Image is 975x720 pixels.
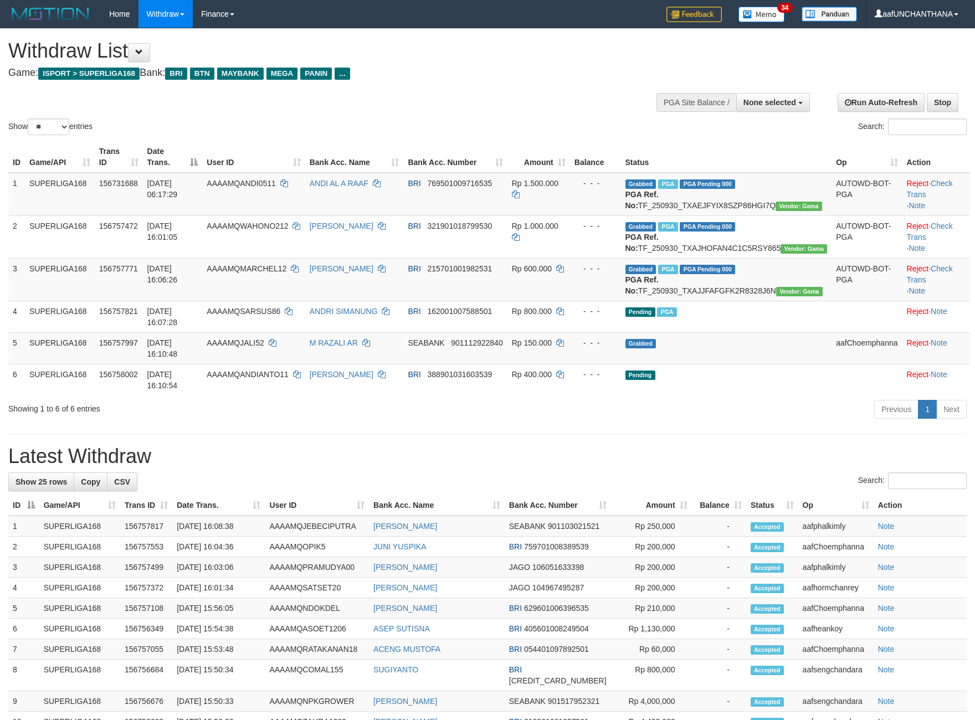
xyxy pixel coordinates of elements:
span: BRI [509,542,522,551]
span: Accepted [751,543,784,552]
a: Note [878,665,895,674]
td: AAAAMQNDOKDEL [265,598,369,619]
td: Rp 60,000 [611,639,692,660]
td: aafphalkimly [798,557,874,578]
div: - - - [574,306,617,317]
th: Bank Acc. Number: activate to sort column ascending [403,141,507,173]
th: Amount: activate to sort column ascending [507,141,570,173]
td: - [692,578,746,598]
td: aafChoemphanna [832,332,902,364]
span: Accepted [751,584,784,593]
td: 4 [8,301,25,332]
td: 156756349 [120,619,172,639]
a: Note [878,583,895,592]
a: ASEP SUTISNA [373,624,430,633]
span: Copy 405601008249504 to clipboard [524,624,589,633]
span: BRI [408,264,420,273]
a: Reject [907,307,929,316]
span: Copy 629601006396535 to clipboard [524,604,589,613]
td: SUPERLIGA168 [25,173,95,216]
td: AUTOWD-BOT-PGA [832,258,902,301]
span: Copy 388901031603539 to clipboard [427,370,492,379]
div: Showing 1 to 6 of 6 entries [8,399,398,414]
td: 156757055 [120,639,172,660]
span: Show 25 rows [16,477,67,486]
span: CSV [114,477,130,486]
td: 156756676 [120,691,172,712]
div: - - - [574,369,617,380]
td: - [692,619,746,639]
img: Feedback.jpg [666,7,722,22]
th: Balance [570,141,621,173]
span: BRI [509,645,522,654]
span: Copy 759701008389539 to clipboard [524,542,589,551]
a: [PERSON_NAME] [373,583,437,592]
td: 156757108 [120,598,172,619]
td: SUPERLIGA168 [39,660,120,691]
td: Rp 800,000 [611,660,692,691]
a: ANDI AL A RAAF [310,179,368,188]
td: SUPERLIGA168 [25,301,95,332]
a: [PERSON_NAME] [373,697,437,706]
td: SUPERLIGA168 [39,537,120,557]
th: User ID: activate to sort column ascending [265,495,369,516]
span: AAAAMQANDI0511 [207,179,276,188]
td: 9 [8,691,39,712]
td: - [692,691,746,712]
a: Reject [907,222,929,230]
span: SEABANK [408,338,444,347]
td: TF_250930_TXAJHOFAN4C1C5RSY865 [621,215,832,258]
span: Marked by aafheankoy [657,307,676,317]
td: AAAAMQNPKGROWER [265,691,369,712]
span: Vendor URL: https://trx31.1velocity.biz [776,202,822,211]
span: Vendor URL: https://trx31.1velocity.biz [781,244,827,254]
a: [PERSON_NAME] [310,222,373,230]
span: Accepted [751,563,784,573]
span: BRI [165,68,187,80]
span: SEABANK [509,697,546,706]
span: PGA Pending [680,179,735,189]
a: Run Auto-Refresh [838,93,925,112]
td: AAAAMQCOMAL155 [265,660,369,691]
th: Bank Acc. Name: activate to sort column ascending [305,141,404,173]
span: BRI [408,179,420,188]
td: - [692,639,746,660]
h1: Latest Withdraw [8,445,967,467]
a: [PERSON_NAME] [310,370,373,379]
span: BRI [408,222,420,230]
b: PGA Ref. No: [625,275,659,295]
td: 6 [8,364,25,395]
span: None selected [743,98,796,107]
th: Trans ID: activate to sort column ascending [120,495,172,516]
span: 156758002 [99,370,138,379]
td: SUPERLIGA168 [25,364,95,395]
span: Accepted [751,522,784,532]
a: [PERSON_NAME] [310,264,373,273]
td: aafChoemphanna [798,639,874,660]
td: 2 [8,537,39,557]
td: aafhormchanrey [798,578,874,598]
span: Accepted [751,697,784,707]
span: Copy 901112922840 to clipboard [451,338,502,347]
b: PGA Ref. No: [625,233,659,253]
th: Status: activate to sort column ascending [746,495,798,516]
span: BRI [509,665,522,674]
th: Game/API: activate to sort column ascending [39,495,120,516]
td: TF_250930_TXAEJFYIX8SZP86HGI7Q [621,173,832,216]
label: Search: [858,119,967,135]
td: Rp 4,000,000 [611,691,692,712]
a: Reject [907,264,929,273]
span: [DATE] 16:10:48 [147,338,178,358]
a: [PERSON_NAME] [373,563,437,572]
label: Show entries [8,119,93,135]
td: - [692,516,746,537]
a: Note [931,338,947,347]
a: Show 25 rows [8,472,74,491]
th: ID: activate to sort column descending [8,495,39,516]
td: - [692,537,746,557]
td: [DATE] 16:08:38 [172,516,265,537]
td: AAAAMQRATAKANAN18 [265,639,369,660]
td: aafsengchandara [798,660,874,691]
td: SUPERLIGA168 [39,598,120,619]
td: [DATE] 15:53:48 [172,639,265,660]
